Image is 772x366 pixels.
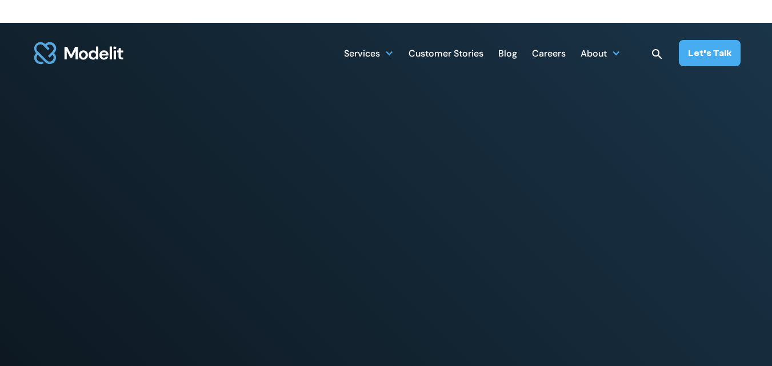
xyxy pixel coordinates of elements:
a: Blog [498,42,517,64]
div: Services [344,43,380,66]
a: Customer Stories [409,42,483,64]
div: Let’s Talk [688,47,731,59]
div: Blog [498,43,517,66]
div: About [581,42,621,64]
div: Careers [532,43,566,66]
img: modelit logo [32,35,126,71]
a: home [32,35,126,71]
div: About [581,43,607,66]
div: Customer Stories [409,43,483,66]
a: Careers [532,42,566,64]
a: Let’s Talk [679,40,741,66]
div: Services [344,42,394,64]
